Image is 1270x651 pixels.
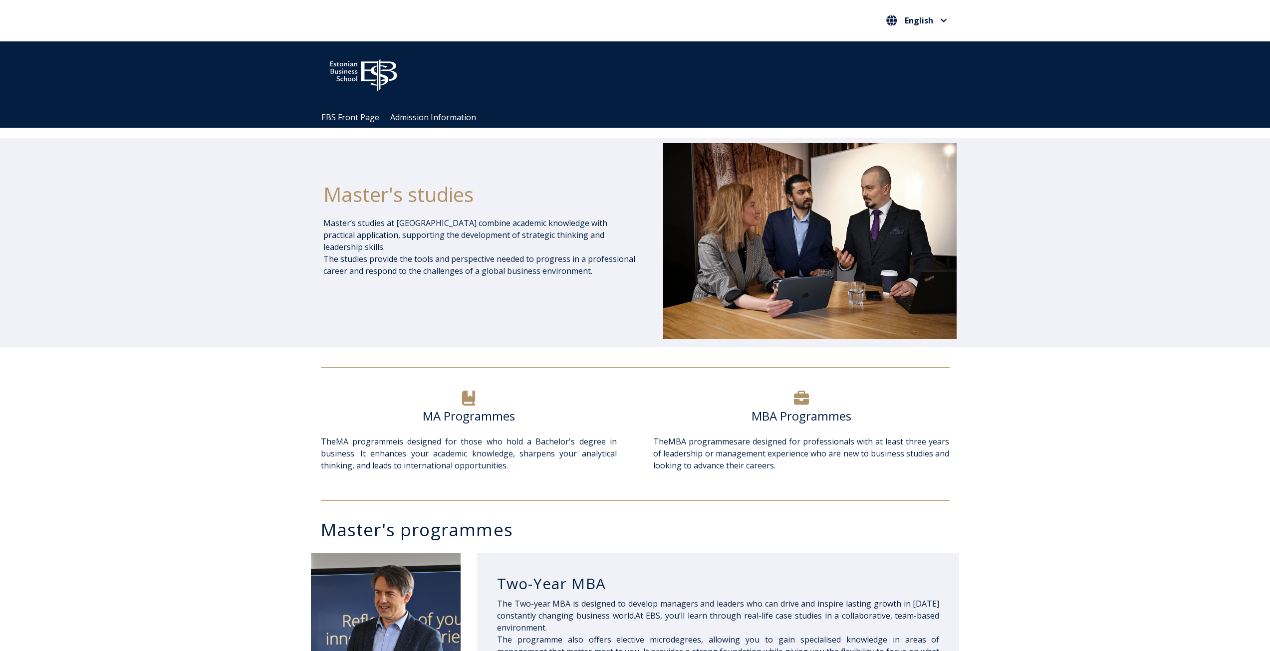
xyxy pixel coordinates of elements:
[653,436,949,471] span: The are designed for professionals with at least three years of leadership or management experien...
[323,217,637,277] p: Master’s studies at [GEOGRAPHIC_DATA] combine academic knowledge with practical application, supp...
[336,436,397,447] a: MA programme
[884,12,950,28] button: English
[316,107,965,128] div: Navigation Menu
[390,112,476,123] a: Admission Information
[321,436,617,471] span: The is designed for those who hold a Bachelor's degree in business. It enhances your academic kno...
[321,521,960,538] h3: Master's programmes
[668,436,738,447] a: MBA programmes
[905,16,933,24] span: English
[321,51,406,94] img: ebs_logo2016_white
[884,12,950,29] nav: Select your language
[653,409,949,424] h6: MBA Programmes
[497,574,940,593] h3: Two-Year MBA
[598,69,721,80] span: Community for Growth and Resp
[321,112,379,123] a: EBS Front Page
[321,409,617,424] h6: MA Programmes
[323,182,637,207] h1: Master's studies
[663,143,957,339] img: DSC_1073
